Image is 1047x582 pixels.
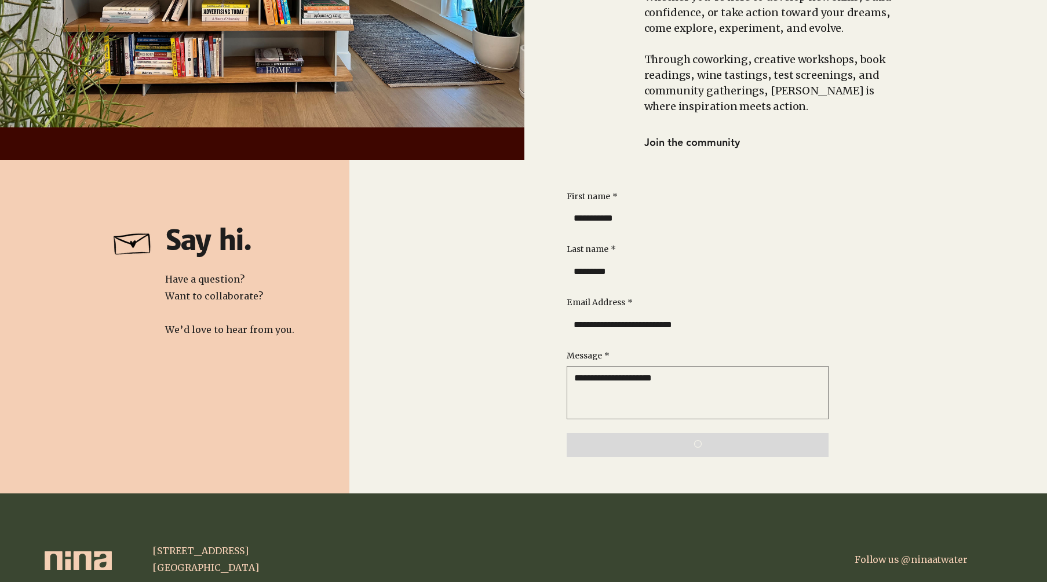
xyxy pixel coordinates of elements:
span: Have a question? [165,273,245,285]
a: Join the community [644,130,750,155]
form: Contact Form [567,191,829,457]
input: First name [567,207,822,230]
input: Last name [567,260,822,283]
input: Email Address [567,313,822,336]
span: [GEOGRAPHIC_DATA] [152,562,259,573]
span: Join the community [644,136,740,149]
span: We’d love to hear from you. [165,324,294,335]
label: Email Address [567,297,633,309]
label: First name [567,191,618,203]
span: Say hi. [165,224,251,258]
label: Last name [567,244,616,255]
a: Follow us @ninaatwater [855,554,967,565]
span: [STREET_ADDRESS] [152,545,249,557]
div: Hand drawn envelope [106,221,160,261]
label: Message [567,350,610,362]
span: Through coworking, creative workshops, book readings, wine tastings, test screenings, and communi... [644,53,885,113]
span: Want to collaborate? [165,290,263,302]
textarea: Message [567,371,828,414]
